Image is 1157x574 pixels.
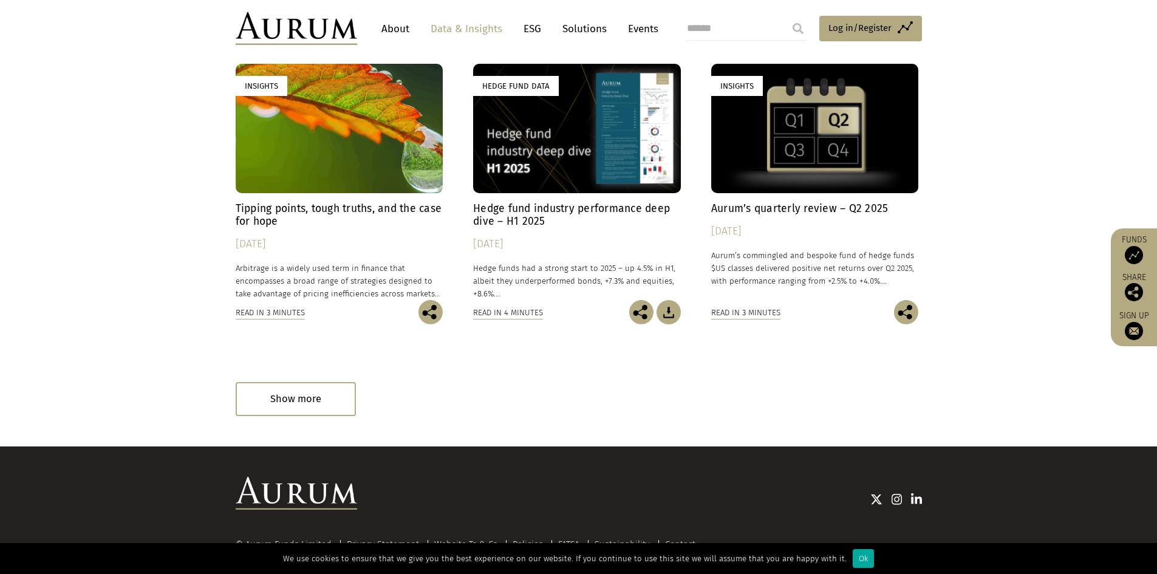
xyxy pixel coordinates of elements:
img: Share this post [894,300,918,324]
img: Linkedin icon [911,493,922,505]
div: Share [1117,273,1151,301]
a: Data & Insights [425,18,508,40]
a: FATCA [558,539,579,550]
p: Aurum’s commingled and bespoke fund of hedge funds $US classes delivered positive net returns ove... [711,249,919,287]
div: [DATE] [473,236,681,253]
a: Insights Tipping points, tough truths, and the case for hope [DATE] Arbitrage is a widely used te... [236,64,443,300]
img: Access Funds [1125,246,1143,264]
a: Privacy Statement [347,539,419,550]
img: Download Article [657,300,681,324]
div: [DATE] [236,236,443,253]
img: Twitter icon [870,493,882,505]
a: Solutions [556,18,613,40]
a: Hedge Fund Data Hedge fund industry performance deep dive – H1 2025 [DATE] Hedge funds had a stro... [473,64,681,300]
div: Insights [711,76,763,96]
img: Share this post [1125,283,1143,301]
a: Website Ts & Cs [434,539,497,550]
div: [DATE] [711,223,919,240]
a: Policies [513,539,543,550]
div: Ok [853,549,874,568]
img: Sign up to our newsletter [1125,322,1143,340]
a: Sustainability [595,539,650,550]
input: Submit [786,16,810,41]
p: Arbitrage is a widely used term in finance that encompasses a broad range of strategies designed ... [236,262,443,300]
div: © Aurum Funds Limited [236,540,338,549]
img: Aurum Logo [236,477,357,510]
div: Read in 4 minutes [473,306,543,319]
div: Read in 3 minutes [236,306,305,319]
div: Show more [236,382,356,415]
a: Funds [1117,234,1151,264]
div: Read in 3 minutes [711,306,780,319]
a: Sign up [1117,310,1151,340]
div: Hedge Fund Data [473,76,559,96]
p: Hedge funds had a strong start to 2025 – up 4.5% in H1, albeit they underperformed bonds, +7.3% a... [473,262,681,300]
span: Log in/Register [828,21,892,35]
img: Aurum [236,12,357,45]
img: Share this post [418,300,443,324]
h4: Hedge fund industry performance deep dive – H1 2025 [473,202,681,228]
a: Insights Aurum’s quarterly review – Q2 2025 [DATE] Aurum’s commingled and bespoke fund of hedge f... [711,64,919,300]
a: Log in/Register [819,16,922,41]
img: Share this post [629,300,654,324]
div: Insights [236,76,287,96]
img: Instagram icon [892,493,903,505]
h4: Aurum’s quarterly review – Q2 2025 [711,202,919,215]
a: About [375,18,415,40]
a: ESG [517,18,547,40]
a: Contact [665,539,695,550]
h4: Tipping points, tough truths, and the case for hope [236,202,443,228]
a: Events [622,18,658,40]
